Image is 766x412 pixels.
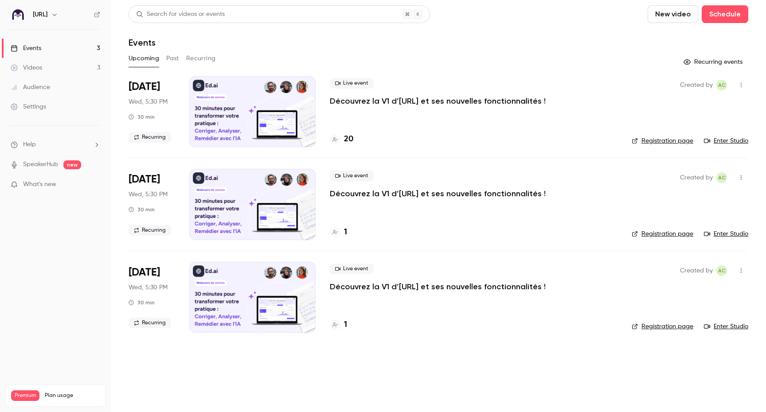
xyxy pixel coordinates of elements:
[632,229,693,238] a: Registration page
[45,392,100,399] span: Plan usage
[330,171,374,181] span: Live event
[330,281,546,292] a: Découvrez la V1 d’[URL] et ses nouvelles fonctionnalités !
[648,5,698,23] button: New video
[129,37,156,48] h1: Events
[129,172,160,187] span: [DATE]
[33,10,47,19] h6: [URL]
[680,80,713,90] span: Created by
[129,206,155,213] div: 30 min
[718,265,726,276] span: AC
[129,80,160,94] span: [DATE]
[186,51,216,66] button: Recurring
[680,172,713,183] span: Created by
[344,226,347,238] h4: 1
[166,51,179,66] button: Past
[11,102,46,111] div: Settings
[129,113,155,120] div: 30 min
[23,160,58,169] a: SpeakerHub
[330,319,347,331] a: 1
[129,262,175,333] div: Oct 1 Wed, 5:30 PM (Europe/Paris)
[129,299,155,306] div: 30 min
[11,390,39,401] span: Premium
[23,140,36,149] span: Help
[330,78,374,89] span: Live event
[129,76,175,147] div: Sep 17 Wed, 5:30 PM (Europe/Paris)
[632,322,693,331] a: Registration page
[718,172,726,183] span: AC
[129,132,171,143] span: Recurring
[344,133,353,145] h4: 20
[702,5,748,23] button: Schedule
[129,283,168,292] span: Wed, 5:30 PM
[716,172,727,183] span: Alison Chopard
[129,190,168,199] span: Wed, 5:30 PM
[129,225,171,236] span: Recurring
[136,10,225,19] div: Search for videos or events
[11,8,25,22] img: Ed.ai
[704,136,748,145] a: Enter Studio
[63,160,81,169] span: new
[129,318,171,328] span: Recurring
[704,322,748,331] a: Enter Studio
[632,136,693,145] a: Registration page
[330,133,353,145] a: 20
[330,96,546,106] a: Découvrez la V1 d’[URL] et ses nouvelles fonctionnalités !
[716,80,727,90] span: Alison Chopard
[129,51,159,66] button: Upcoming
[11,83,50,92] div: Audience
[90,181,100,189] iframe: Noticeable Trigger
[11,63,42,72] div: Videos
[129,169,175,240] div: Sep 24 Wed, 5:30 PM (Europe/Paris)
[330,226,347,238] a: 1
[704,229,748,238] a: Enter Studio
[344,319,347,331] h4: 1
[680,55,748,69] button: Recurring events
[330,264,374,274] span: Live event
[23,180,56,189] span: What's new
[129,97,168,106] span: Wed, 5:30 PM
[716,265,727,276] span: Alison Chopard
[330,188,546,199] a: Découvrez la V1 d’[URL] et ses nouvelles fonctionnalités !
[718,80,726,90] span: AC
[680,265,713,276] span: Created by
[129,265,160,280] span: [DATE]
[11,140,100,149] li: help-dropdown-opener
[11,44,41,53] div: Events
